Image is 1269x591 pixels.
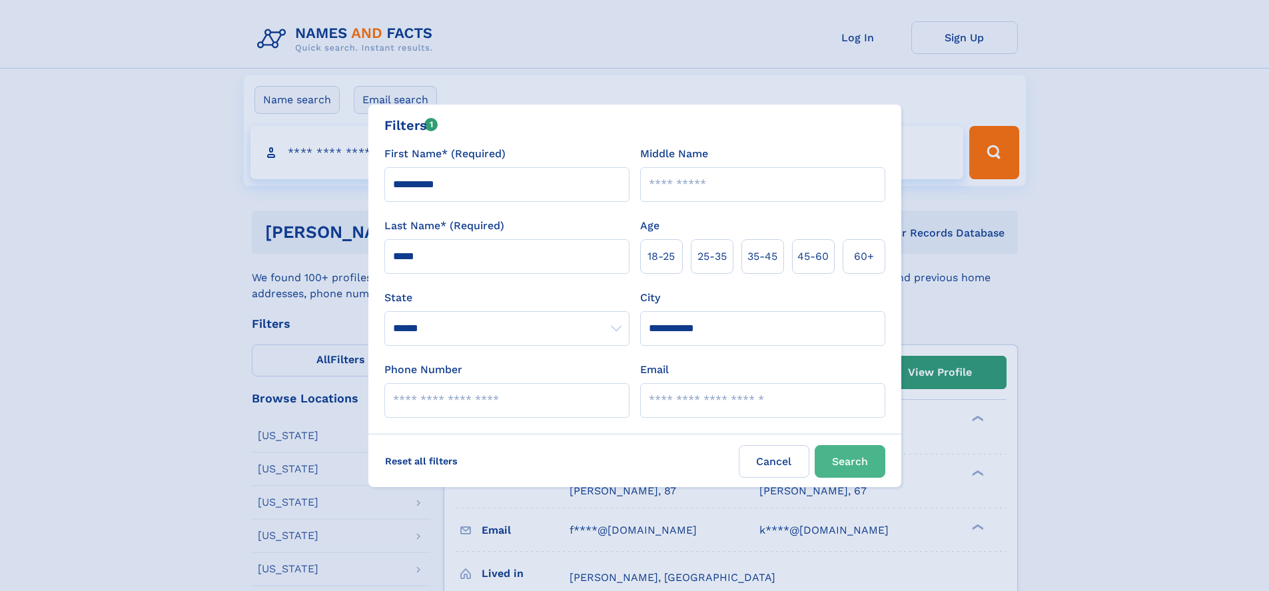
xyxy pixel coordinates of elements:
[384,115,438,135] div: Filters
[647,249,675,265] span: 18‑25
[384,362,462,378] label: Phone Number
[797,249,829,265] span: 45‑60
[815,445,885,478] button: Search
[640,362,669,378] label: Email
[384,218,504,234] label: Last Name* (Required)
[384,290,630,306] label: State
[384,146,506,162] label: First Name* (Required)
[739,445,809,478] label: Cancel
[640,290,660,306] label: City
[747,249,777,265] span: 35‑45
[854,249,874,265] span: 60+
[640,218,659,234] label: Age
[697,249,727,265] span: 25‑35
[376,445,466,477] label: Reset all filters
[640,146,708,162] label: Middle Name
